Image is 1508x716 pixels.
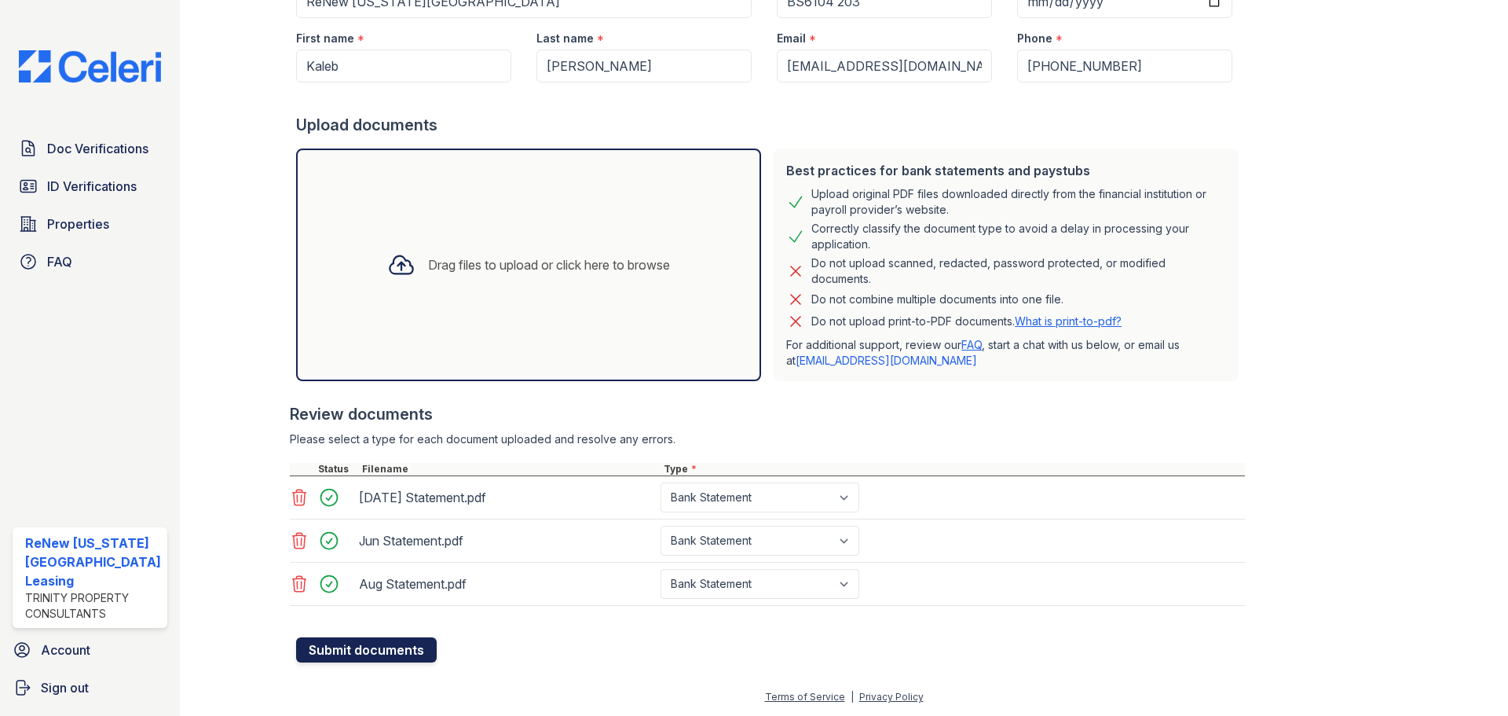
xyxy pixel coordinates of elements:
[25,590,161,622] div: Trinity Property Consultants
[811,314,1122,329] p: Do not upload print-to-PDF documents.
[290,431,1245,447] div: Please select a type for each document uploaded and resolve any errors.
[47,139,148,158] span: Doc Verifications
[296,637,437,663] button: Submit documents
[786,161,1226,180] div: Best practices for bank statements and paystubs
[41,641,90,659] span: Account
[47,252,72,271] span: FAQ
[47,177,137,196] span: ID Verifications
[786,337,1226,369] p: For additional support, review our , start a chat with us below, or email us at
[765,691,845,703] a: Terms of Service
[13,208,167,240] a: Properties
[359,463,661,475] div: Filename
[359,571,654,597] div: Aug Statement.pdf
[41,678,89,697] span: Sign out
[25,534,161,590] div: ReNew [US_STATE][GEOGRAPHIC_DATA] Leasing
[811,186,1226,218] div: Upload original PDF files downloaded directly from the financial institution or payroll provider’...
[851,691,854,703] div: |
[1015,314,1122,328] a: What is print-to-pdf?
[290,403,1245,425] div: Review documents
[359,485,654,510] div: [DATE] Statement.pdf
[13,246,167,277] a: FAQ
[13,133,167,164] a: Doc Verifications
[1017,31,1052,46] label: Phone
[47,215,109,233] span: Properties
[811,290,1063,309] div: Do not combine multiple documents into one file.
[6,634,174,666] a: Account
[811,221,1226,252] div: Correctly classify the document type to avoid a delay in processing your application.
[296,114,1245,136] div: Upload documents
[315,463,359,475] div: Status
[428,255,670,274] div: Drag files to upload or click here to browse
[811,255,1226,287] div: Do not upload scanned, redacted, password protected, or modified documents.
[777,31,806,46] label: Email
[536,31,594,46] label: Last name
[359,528,654,553] div: Jun Statement.pdf
[661,463,1245,475] div: Type
[6,50,174,83] img: CE_Logo_Blue-a8612792a0a2168367f1c8372b55b34899dd931a85d93a1a3d3e32e68fde9ad4.png
[961,338,982,351] a: FAQ
[296,31,354,46] label: First name
[859,691,924,703] a: Privacy Policy
[796,354,977,367] a: [EMAIL_ADDRESS][DOMAIN_NAME]
[6,672,174,703] a: Sign out
[13,171,167,202] a: ID Verifications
